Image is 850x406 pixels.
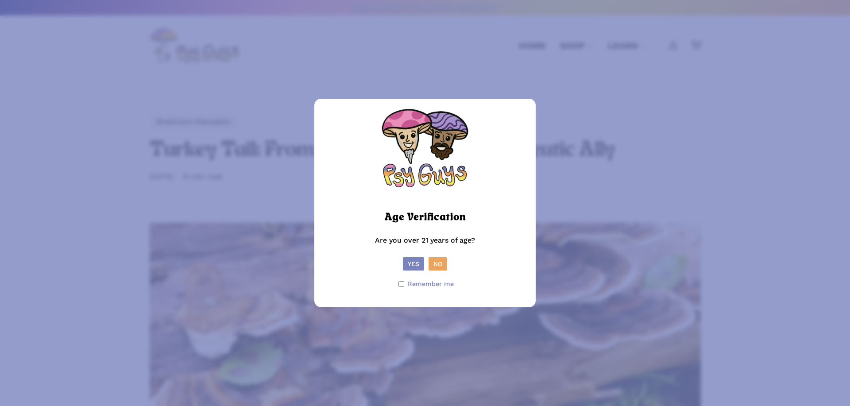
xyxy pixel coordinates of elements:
[398,281,404,287] input: Remember me
[403,257,424,271] button: Yes
[381,108,469,196] img: Psy Guys Logo
[408,278,454,290] span: Remember me
[429,257,447,271] button: No
[385,208,466,227] h2: Age Verification
[323,234,527,258] p: Are you over 21 years of age?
